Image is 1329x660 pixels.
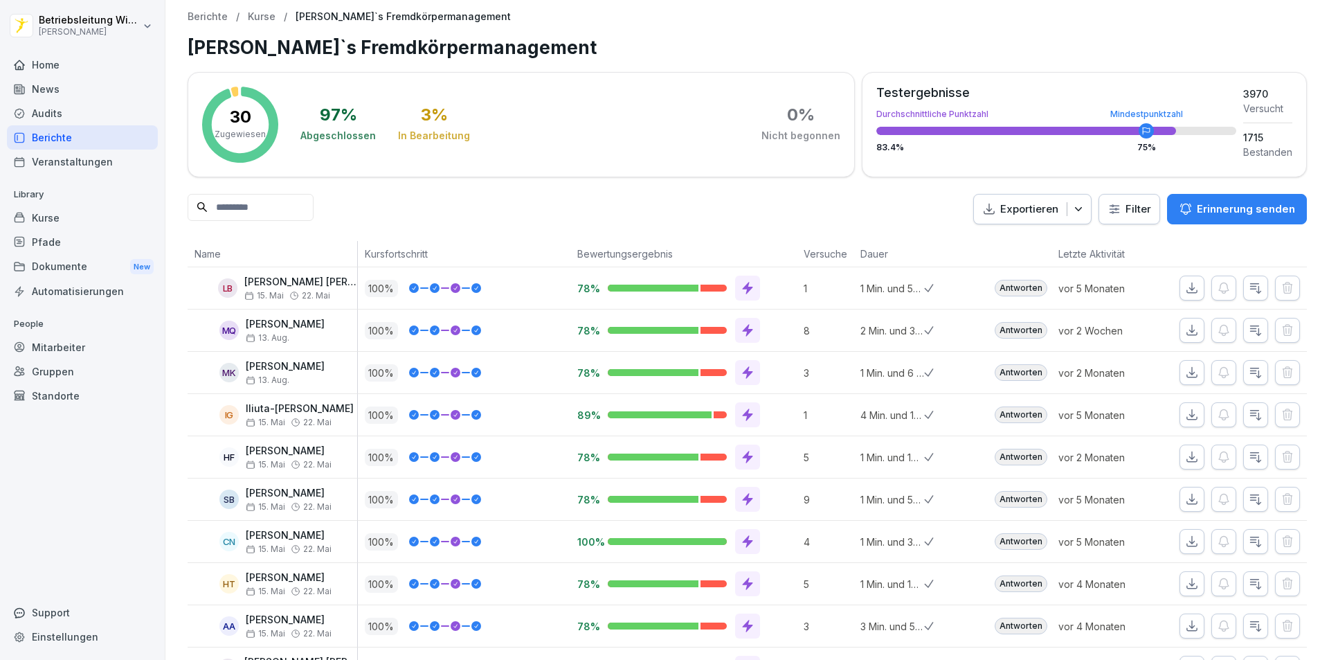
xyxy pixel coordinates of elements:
[296,11,511,23] p: [PERSON_NAME]`s Fremdkörpermanagement
[7,77,158,101] div: News
[7,359,158,384] div: Gruppen
[860,619,924,634] p: 3 Min. und 56 Sek.
[246,375,289,385] span: 13. Aug.
[973,194,1092,225] button: Exportieren
[215,128,266,141] p: Zugewiesen
[1243,130,1292,145] div: 1715
[7,53,158,77] a: Home
[219,405,239,425] div: IG
[303,502,332,512] span: 22. Mai
[7,384,158,408] div: Standorte
[860,408,924,422] p: 4 Min. und 19 Sek.
[995,491,1047,508] div: Antworten
[876,110,1236,118] div: Durchschnittliche Punktzahl
[365,618,398,635] p: 100 %
[7,254,158,280] a: DokumenteNew
[860,492,924,507] p: 1 Min. und 57 Sek.
[365,576,398,593] p: 100 %
[218,278,237,298] div: LB
[244,291,284,301] span: 15. Mai
[303,587,332,596] span: 22. Mai
[39,27,140,37] p: [PERSON_NAME]
[246,418,285,427] span: 15. Mai
[7,125,158,150] a: Berichte
[303,629,332,639] span: 22. Mai
[365,533,398,551] p: 100 %
[1058,281,1158,296] p: vor 5 Monaten
[995,280,1047,296] div: Antworten
[7,230,158,254] div: Pfade
[1107,202,1151,216] div: Filter
[1000,202,1058,217] p: Exportieren
[787,107,815,123] div: 0 %
[995,364,1047,381] div: Antworten
[7,101,158,125] a: Audits
[219,363,239,382] div: MK
[303,460,332,470] span: 22. Mai
[1058,619,1158,634] p: vor 4 Monaten
[577,578,597,591] p: 78%
[1243,145,1292,159] div: Bestanden
[804,366,853,380] p: 3
[219,532,239,551] div: CN
[804,535,853,549] p: 4
[7,150,158,174] div: Veranstaltungen
[246,587,285,596] span: 15. Mai
[577,451,597,464] p: 78%
[230,109,251,125] p: 30
[219,490,239,509] div: SB
[1197,202,1295,217] p: Erinnerung senden
[860,366,924,380] p: 1 Min. und 6 Sek.
[398,129,470,143] div: In Bearbeitung
[860,577,924,591] p: 1 Min. und 14 Sek.
[7,625,158,649] a: Einstellungen
[7,206,158,230] a: Kurse
[761,129,840,143] div: Nicht begonnen
[195,247,350,261] p: Name
[7,600,158,625] div: Support
[995,407,1047,423] div: Antworten
[804,408,853,422] p: 1
[365,322,398,339] p: 100 %
[804,619,853,634] p: 3
[860,281,924,296] p: 1 Min. und 59 Sek.
[1099,195,1159,224] button: Filter
[1167,194,1307,224] button: Erinnerung senden
[303,544,332,554] span: 22. Mai
[995,322,1047,339] div: Antworten
[188,34,1307,61] h1: [PERSON_NAME]`s Fremdkörpermanagement
[1058,323,1158,338] p: vor 2 Wochen
[1243,101,1292,116] div: Versucht
[995,449,1047,465] div: Antworten
[1058,450,1158,465] p: vor 2 Monaten
[219,616,239,636] div: AA
[876,143,1236,152] div: 83.4 %
[995,576,1047,592] div: Antworten
[1058,492,1158,507] p: vor 5 Monaten
[188,11,228,23] a: Berichte
[7,254,158,280] div: Dokumente
[365,407,398,424] p: 100 %
[246,333,289,343] span: 13. Aug.
[246,403,354,415] p: Iliuta-[PERSON_NAME]
[7,335,158,359] div: Mitarbeiter
[1058,577,1158,591] p: vor 4 Monaten
[302,291,330,301] span: 22. Mai
[246,361,325,373] p: [PERSON_NAME]
[1058,247,1151,261] p: Letzte Aktivität
[860,247,917,261] p: Dauer
[577,535,597,548] p: 100%
[1058,366,1158,380] p: vor 2 Monaten
[248,11,275,23] p: Kurse
[7,279,158,303] a: Automatisierungen
[39,15,140,26] p: Betriebsleitung Wismar
[365,247,563,261] p: Kursfortschritt
[246,530,332,542] p: [PERSON_NAME]
[365,364,398,382] p: 100 %
[219,447,239,467] div: HF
